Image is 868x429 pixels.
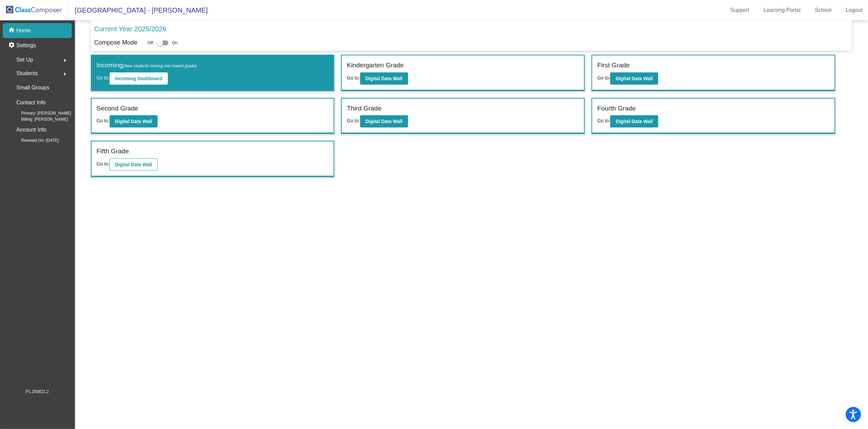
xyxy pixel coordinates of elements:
[616,119,653,124] b: Digital Data Wall
[68,5,208,16] span: [GEOGRAPHIC_DATA] - [PERSON_NAME]
[758,5,806,16] a: Learning Portal
[97,118,110,123] span: Go to:
[97,75,110,81] span: Go to:
[115,162,152,167] b: Digital Data Wall
[610,115,658,127] button: Digital Data Wall
[16,83,49,92] p: Small Groups
[347,75,360,81] span: Go to:
[616,76,653,81] b: Digital Data Wall
[347,104,381,114] label: Third Grade
[840,5,868,16] a: Logout
[597,75,610,81] span: Go to:
[610,72,658,85] button: Digital Data Wall
[347,61,404,70] label: Kindergarten Grade
[97,104,139,114] label: Second Grade
[110,72,168,85] button: Incoming Dashboard
[97,61,197,70] label: Incoming
[597,61,630,70] label: First Grade
[94,38,138,47] p: Compose Mode
[16,55,33,65] span: Set Up
[97,161,110,167] span: Go to:
[16,69,38,78] span: Students
[8,27,16,35] mat-icon: home
[172,40,177,46] span: On
[8,41,16,50] mat-icon: settings
[10,116,68,122] span: Billing: [PERSON_NAME]
[10,110,71,116] span: Primary: [PERSON_NAME]
[597,118,610,123] span: Go to:
[148,40,153,46] span: Off
[115,76,162,81] b: Incoming Dashboard
[61,70,69,78] mat-icon: arrow_right
[347,118,360,123] span: Go to:
[10,137,59,143] span: Renewal On: [DATE]
[366,76,403,81] b: Digital Data Wall
[809,5,837,16] a: School
[97,147,129,156] label: Fifth Grade
[16,98,46,107] p: Contact Info
[16,27,31,35] p: Home
[110,158,158,171] button: Digital Data Wall
[366,119,403,124] b: Digital Data Wall
[16,41,36,50] p: Settings
[115,119,152,124] b: Digital Data Wall
[725,5,755,16] a: Support
[360,115,408,127] button: Digital Data Wall
[597,104,636,114] label: Fourth Grade
[360,72,408,85] button: Digital Data Wall
[123,64,197,68] span: (New students moving into lowest grade)
[94,24,166,34] p: Current Year 2025/2026
[110,115,158,127] button: Digital Data Wall
[61,56,69,65] mat-icon: arrow_right
[16,125,47,135] p: Account Info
